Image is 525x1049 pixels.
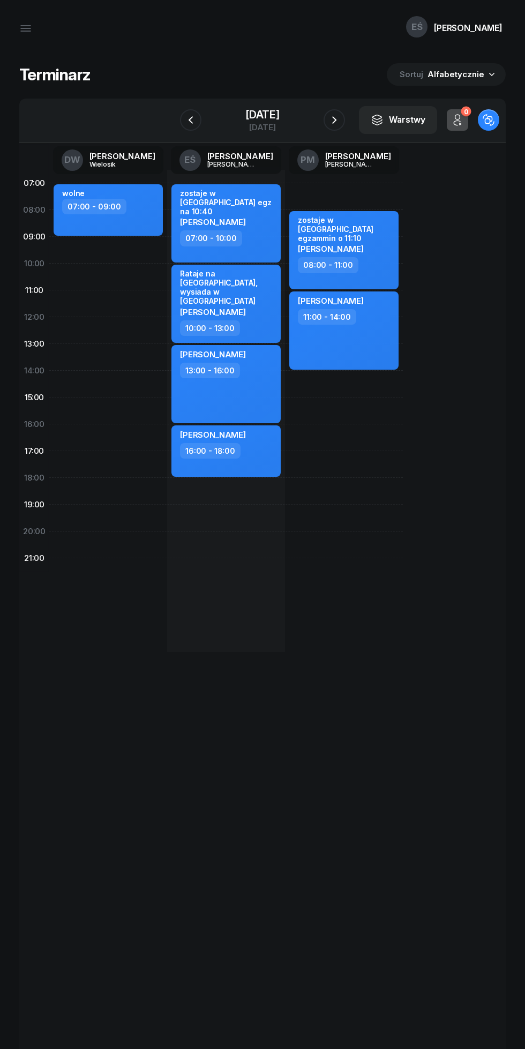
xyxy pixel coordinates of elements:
div: [PERSON_NAME] [325,152,391,160]
div: 16:00 [19,411,49,438]
span: EŚ [184,155,196,164]
div: [DATE] [245,109,280,120]
div: 13:00 [19,331,49,357]
div: 08:00 [19,197,49,223]
span: EŚ [411,23,423,32]
button: Sortuj Alfabetycznie [387,63,506,86]
button: 0 [447,109,468,131]
a: PM[PERSON_NAME][PERSON_NAME] [289,146,400,174]
div: zostaje w [GEOGRAPHIC_DATA] egzammin o 11:10 [298,215,392,243]
div: [PERSON_NAME] [325,161,377,168]
div: [PERSON_NAME] [207,161,259,168]
div: zostaje w [GEOGRAPHIC_DATA] egz na 10:40 [180,189,274,216]
div: 11:00 - 14:00 [298,309,356,325]
div: [PERSON_NAME] [207,152,273,160]
div: 07:00 [19,170,49,197]
div: wolne [62,189,85,198]
div: [PERSON_NAME] [434,24,502,32]
div: 08:00 - 11:00 [298,257,358,273]
h1: Terminarz [19,65,91,84]
div: 13:00 - 16:00 [180,363,240,378]
span: [PERSON_NAME] [298,244,364,254]
span: DW [64,155,80,164]
div: 12:00 [19,304,49,331]
div: 07:00 - 09:00 [62,199,126,214]
div: 15:00 [19,384,49,411]
a: DW[PERSON_NAME]Wielosik [53,146,164,174]
div: 20:00 [19,518,49,545]
div: Warstwy [371,113,425,127]
span: [PERSON_NAME] [180,430,246,440]
span: Alfabetycznie [427,69,484,79]
div: 14:00 [19,357,49,384]
div: Rataje na [GEOGRAPHIC_DATA], wysiada w [GEOGRAPHIC_DATA] [180,269,274,306]
a: EŚ[PERSON_NAME][PERSON_NAME] [171,146,282,174]
div: [DATE] [245,123,280,131]
span: [PERSON_NAME] [298,296,364,306]
div: 11:00 [19,277,49,304]
div: Wielosik [89,161,141,168]
span: Sortuj [400,68,425,81]
button: Warstwy [359,106,437,134]
div: 10:00 [19,250,49,277]
div: 07:00 - 10:00 [180,230,242,246]
div: 19:00 [19,491,49,518]
span: PM [301,155,315,164]
span: [PERSON_NAME] [180,217,246,227]
div: [PERSON_NAME] [89,152,155,160]
span: [PERSON_NAME] [180,307,246,317]
div: 21:00 [19,545,49,572]
span: [PERSON_NAME] [180,349,246,359]
div: 09:00 [19,223,49,250]
div: 10:00 - 13:00 [180,320,240,336]
div: 17:00 [19,438,49,464]
div: 18:00 [19,464,49,491]
div: 16:00 - 18:00 [180,443,241,459]
div: 0 [461,107,471,117]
